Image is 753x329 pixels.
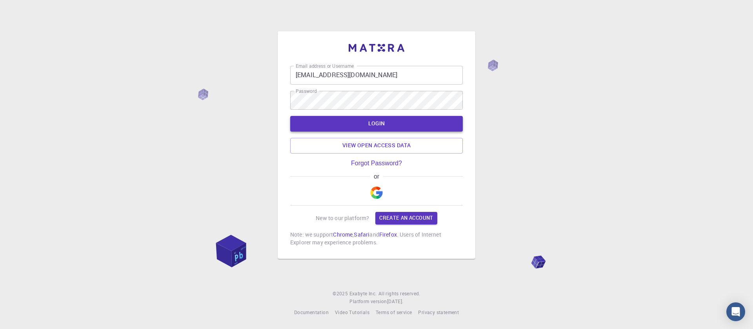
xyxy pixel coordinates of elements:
[418,309,459,315] span: Privacy statement
[351,160,402,167] a: Forgot Password?
[290,138,463,154] a: View open access data
[387,298,404,304] span: [DATE] .
[376,309,412,316] a: Terms of service
[418,309,459,316] a: Privacy statement
[370,186,383,199] img: Google
[387,298,404,305] a: [DATE].
[316,214,369,222] p: New to our platform?
[335,309,369,315] span: Video Tutorials
[290,116,463,132] button: LOGIN
[296,88,316,94] label: Password
[349,290,377,296] span: Exabyte Inc.
[379,231,397,238] a: Firefox
[378,290,420,298] span: All rights reserved.
[375,212,437,224] a: Create an account
[333,290,349,298] span: © 2025
[726,302,745,321] div: Open Intercom Messenger
[349,298,387,305] span: Platform version
[349,290,377,298] a: Exabyte Inc.
[333,231,353,238] a: Chrome
[354,231,369,238] a: Safari
[290,231,463,246] p: Note: we support , and . Users of Internet Explorer may experience problems.
[296,63,354,69] label: Email address or Username
[294,309,329,315] span: Documentation
[294,309,329,316] a: Documentation
[335,309,369,316] a: Video Tutorials
[370,173,383,180] span: or
[376,309,412,315] span: Terms of service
